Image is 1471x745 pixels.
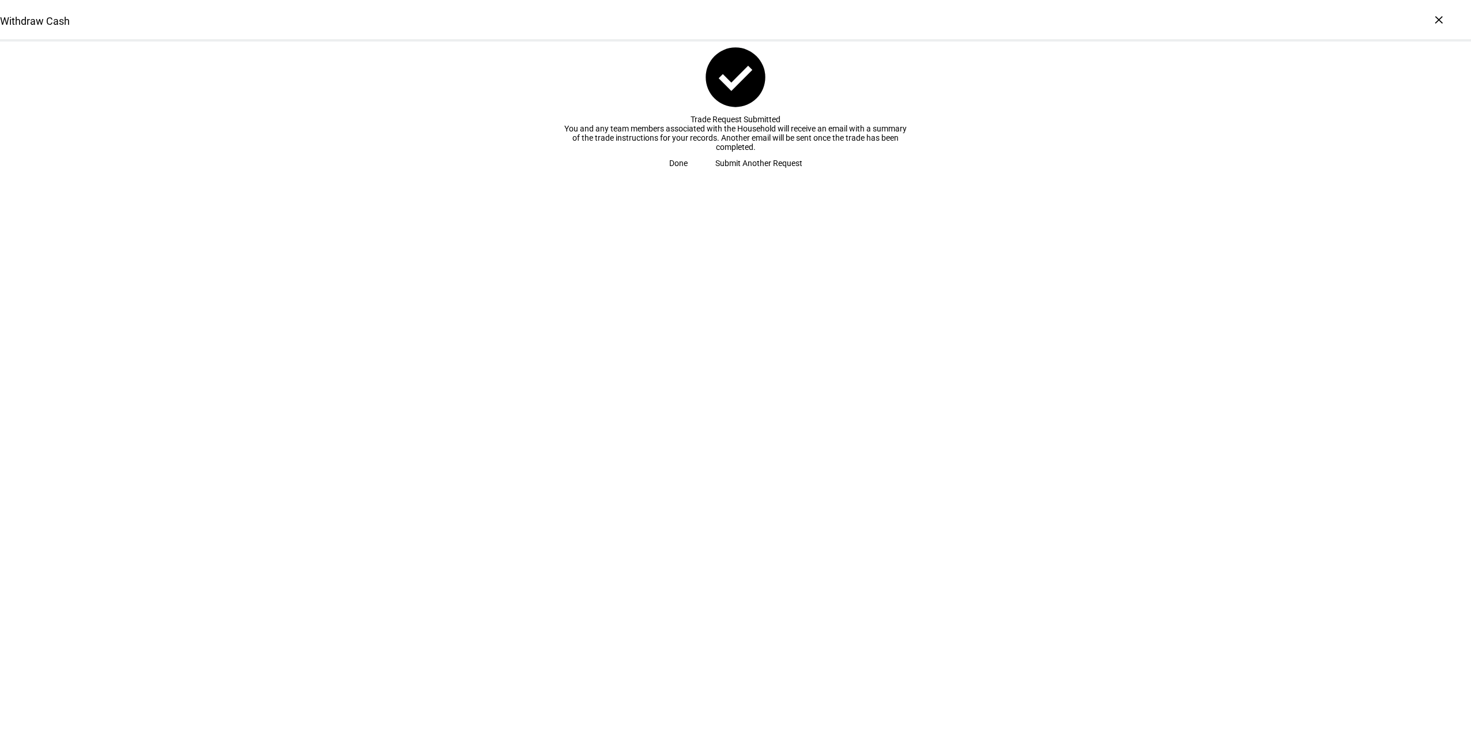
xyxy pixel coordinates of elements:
[701,152,816,175] button: Submit Another Request
[715,152,802,175] span: Submit Another Request
[669,152,688,175] span: Done
[1429,10,1448,29] div: ×
[563,115,908,124] div: Trade Request Submitted
[700,42,771,113] mat-icon: check_circle
[655,152,701,175] button: Done
[563,124,908,152] div: You and any team members associated with the Household will receive an email with a summary of th...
